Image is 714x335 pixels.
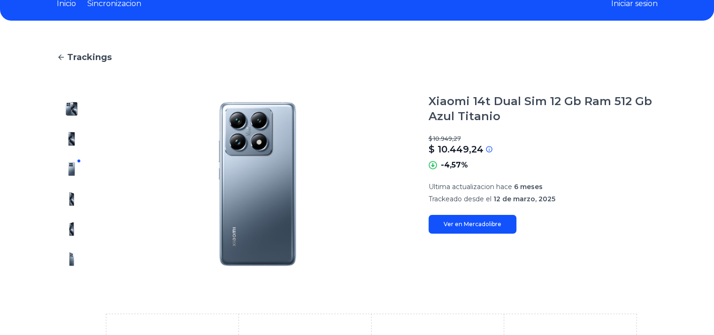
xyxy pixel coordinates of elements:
[441,160,468,171] p: -4,57%
[429,215,516,234] a: Ver en Mercadolibre
[64,251,79,266] img: Xiaomi 14t Dual Sim 12 Gb Ram 512 Gb Azul Titanio
[64,191,79,206] img: Xiaomi 14t Dual Sim 12 Gb Ram 512 Gb Azul Titanio
[67,51,112,64] span: Trackings
[106,94,410,274] img: Xiaomi 14t Dual Sim 12 Gb Ram 512 Gb Azul Titanio
[57,51,658,64] a: Trackings
[64,101,79,116] img: Xiaomi 14t Dual Sim 12 Gb Ram 512 Gb Azul Titanio
[429,143,484,156] p: $ 10.449,24
[429,135,658,143] p: $ 10.949,27
[64,221,79,236] img: Xiaomi 14t Dual Sim 12 Gb Ram 512 Gb Azul Titanio
[64,161,79,176] img: Xiaomi 14t Dual Sim 12 Gb Ram 512 Gb Azul Titanio
[429,183,512,191] span: Ultima actualizacion hace
[493,195,555,203] span: 12 de marzo, 2025
[64,131,79,146] img: Xiaomi 14t Dual Sim 12 Gb Ram 512 Gb Azul Titanio
[514,183,543,191] span: 6 meses
[429,195,491,203] span: Trackeado desde el
[429,94,658,124] h1: Xiaomi 14t Dual Sim 12 Gb Ram 512 Gb Azul Titanio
